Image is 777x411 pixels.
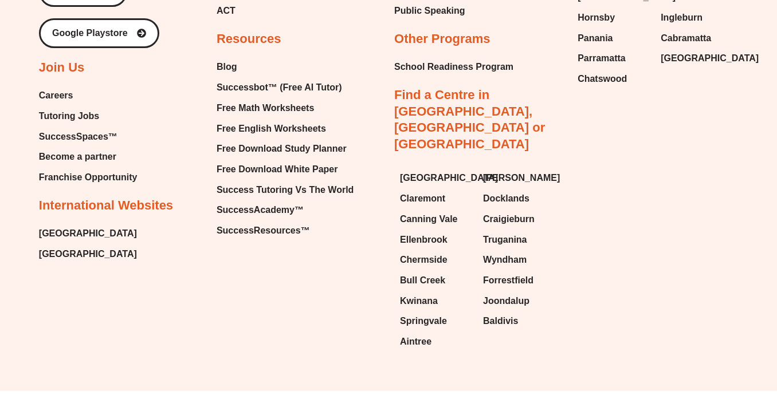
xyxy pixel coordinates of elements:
[578,50,649,67] a: Parramatta
[580,282,777,411] iframe: Chat Widget
[39,87,138,104] a: Careers
[400,272,472,289] a: Bull Creek
[217,161,354,178] a: Free Download White Paper
[394,88,545,151] a: Find a Centre in [GEOGRAPHIC_DATA], [GEOGRAPHIC_DATA] or [GEOGRAPHIC_DATA]
[483,231,527,248] span: Truganina
[483,211,555,228] a: Craigieburn
[217,79,354,96] a: Successbot™ (Free AI Tutor)
[483,251,555,268] a: Wyndham
[400,333,472,350] a: Aintree
[578,9,615,26] span: Hornsby
[52,29,128,38] span: Google Playstore
[217,58,354,76] a: Blog
[661,9,732,26] a: Ingleburn
[394,2,465,19] a: Public Speaking
[661,30,732,47] a: Cabramatta
[39,60,84,76] h2: Join Us
[578,9,649,26] a: Hornsby
[661,50,732,67] a: [GEOGRAPHIC_DATA]
[217,201,354,219] a: SuccessAcademy™
[400,333,431,350] span: Aintree
[217,222,354,239] a: SuccessResources™
[39,148,138,165] a: Become a partner
[217,120,354,137] a: Free English Worksheets
[217,2,315,19] a: ACT
[483,251,527,268] span: Wyndham
[400,293,472,310] a: Kwinana
[217,100,314,117] span: Free Math Worksheets
[661,9,703,26] span: Ingleburn
[400,211,472,228] a: Canning Vale
[483,231,555,248] a: Truganina
[39,169,138,186] a: Franchise Opportunity
[400,190,472,207] a: Claremont
[483,211,535,228] span: Craigieburn
[39,148,116,165] span: Become a partner
[400,169,472,187] a: [GEOGRAPHIC_DATA]
[483,272,555,289] a: Forrestfield
[39,108,138,125] a: Tutoring Jobs
[217,79,342,96] span: Successbot™ (Free AI Tutor)
[578,30,649,47] a: Panania
[661,50,759,67] span: [GEOGRAPHIC_DATA]
[217,222,310,239] span: SuccessResources™
[400,231,472,248] a: Ellenbrook
[483,313,555,330] a: Baldivis
[483,169,560,187] span: [PERSON_NAME]
[400,251,472,268] a: Chermside
[578,50,626,67] span: Parramatta
[483,293,529,310] span: Joondalup
[217,100,354,117] a: Free Math Worksheets
[39,128,117,145] span: SuccessSpaces™
[400,190,445,207] span: Claremont
[483,169,555,187] a: [PERSON_NAME]
[39,197,173,214] h2: International Websites
[483,293,555,310] a: Joondalup
[400,251,448,268] span: Chermside
[39,108,99,125] span: Tutoring Jobs
[400,313,447,330] span: Springvale
[578,30,613,47] span: Panania
[39,128,138,145] a: SuccessSpaces™
[217,2,236,19] span: ACT
[578,70,627,88] span: Chatswood
[39,87,73,104] span: Careers
[400,169,498,187] span: [GEOGRAPHIC_DATA]
[394,58,513,76] a: School Readiness Program
[217,140,354,157] a: Free Download Study Planner
[39,18,159,48] a: Google Playstore
[39,225,137,242] a: [GEOGRAPHIC_DATA]
[217,31,281,48] h2: Resources
[483,190,529,207] span: Docklands
[217,161,338,178] span: Free Download White Paper
[400,313,472,330] a: Springvale
[578,70,649,88] a: Chatswood
[217,58,237,76] span: Blog
[394,31,490,48] h2: Other Programs
[661,30,711,47] span: Cabramatta
[217,140,347,157] span: Free Download Study Planner
[400,211,457,228] span: Canning Vale
[483,313,518,330] span: Baldivis
[400,293,438,310] span: Kwinana
[217,201,304,219] span: SuccessAcademy™
[400,272,445,289] span: Bull Creek
[39,246,137,263] a: [GEOGRAPHIC_DATA]
[217,120,326,137] span: Free English Worksheets
[217,181,354,199] a: Success Tutoring Vs The World
[483,272,533,289] span: Forrestfield
[483,190,555,207] a: Docklands
[400,231,448,248] span: Ellenbrook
